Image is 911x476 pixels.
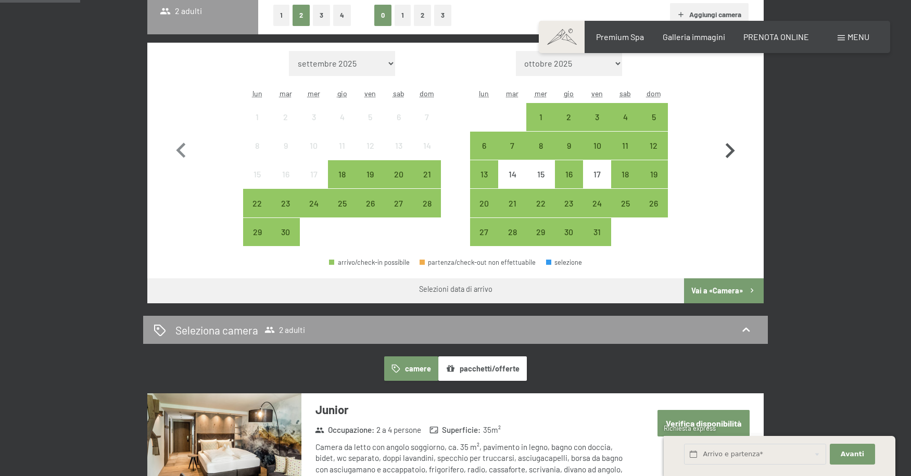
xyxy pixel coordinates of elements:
[583,218,611,246] div: arrivo/check-in possibile
[300,160,328,188] div: arrivo/check-in non effettuabile
[556,228,582,254] div: 30
[376,424,421,435] span: 2 a 4 persone
[356,189,384,217] div: arrivo/check-in possibile
[584,228,610,254] div: 31
[483,424,501,435] span: 35 m²
[420,89,434,98] abbr: domenica
[264,325,305,335] span: 2 adulti
[641,170,667,196] div: 19
[356,132,384,160] div: Fri Sep 12 2025
[315,424,374,435] strong: Occupazione :
[640,103,668,131] div: Sun Oct 05 2025
[498,132,526,160] div: Tue Oct 07 2025
[664,424,716,432] span: Richiesta express
[300,103,328,131] div: arrivo/check-in non effettuabile
[414,141,440,168] div: 14
[526,160,554,188] div: arrivo/check-in non effettuabile
[498,189,526,217] div: arrivo/check-in possibile
[293,5,310,26] button: 2
[611,103,639,131] div: arrivo/check-in possibile
[470,160,498,188] div: Mon Oct 13 2025
[526,103,554,131] div: arrivo/check-in possibile
[555,218,583,246] div: Thu Oct 30 2025
[640,160,668,188] div: Sun Oct 19 2025
[244,141,270,168] div: 8
[640,189,668,217] div: arrivo/check-in possibile
[641,141,667,168] div: 12
[272,199,298,225] div: 23
[526,132,554,160] div: Wed Oct 08 2025
[414,199,440,225] div: 28
[271,132,299,160] div: Tue Sep 09 2025
[611,160,639,188] div: arrivo/check-in possibile
[583,160,611,188] div: Fri Oct 17 2025
[329,170,355,196] div: 18
[640,132,668,160] div: Sun Oct 12 2025
[640,189,668,217] div: Sun Oct 26 2025
[499,141,525,168] div: 7
[526,103,554,131] div: Wed Oct 01 2025
[555,160,583,188] div: Thu Oct 16 2025
[244,228,270,254] div: 29
[271,189,299,217] div: Tue Sep 23 2025
[498,218,526,246] div: arrivo/check-in possibile
[527,141,553,168] div: 8
[386,199,412,225] div: 27
[374,5,391,26] button: 0
[364,89,376,98] abbr: venerdì
[280,89,292,98] abbr: martedì
[413,160,441,188] div: Sun Sep 21 2025
[356,132,384,160] div: arrivo/check-in non effettuabile
[527,199,553,225] div: 22
[243,103,271,131] div: arrivo/check-in non effettuabile
[470,132,498,160] div: arrivo/check-in possibile
[847,32,869,42] span: Menu
[611,189,639,217] div: arrivo/check-in possibile
[272,228,298,254] div: 30
[584,170,610,196] div: 17
[499,228,525,254] div: 28
[271,160,299,188] div: arrivo/check-in non effettuabile
[413,160,441,188] div: arrivo/check-in possibile
[583,103,611,131] div: arrivo/check-in possibile
[273,5,289,26] button: 1
[386,113,412,139] div: 6
[384,356,438,380] button: camere
[830,444,875,465] button: Avanti
[498,218,526,246] div: Tue Oct 28 2025
[641,113,667,139] div: 5
[413,132,441,160] div: arrivo/check-in non effettuabile
[715,51,745,247] button: Mese successivo
[619,89,631,98] abbr: sabato
[244,199,270,225] div: 22
[243,103,271,131] div: Mon Sep 01 2025
[612,199,638,225] div: 25
[555,103,583,131] div: Thu Oct 02 2025
[429,424,481,435] strong: Superficie :
[243,132,271,160] div: arrivo/check-in non effettuabile
[272,113,298,139] div: 2
[328,132,356,160] div: arrivo/check-in non effettuabile
[584,113,610,139] div: 3
[470,132,498,160] div: Mon Oct 06 2025
[583,189,611,217] div: arrivo/check-in possibile
[420,259,536,266] div: partenza/check-out non effettuabile
[479,89,489,98] abbr: lunedì
[272,141,298,168] div: 9
[470,218,498,246] div: arrivo/check-in possibile
[356,189,384,217] div: Fri Sep 26 2025
[385,189,413,217] div: Sat Sep 27 2025
[841,449,864,459] span: Avanti
[301,113,327,139] div: 3
[743,32,809,42] span: PRENOTA ONLINE
[611,103,639,131] div: Sat Oct 04 2025
[357,170,383,196] div: 19
[271,103,299,131] div: Tue Sep 02 2025
[596,32,644,42] a: Premium Spa
[395,5,411,26] button: 1
[357,141,383,168] div: 12
[498,160,526,188] div: arrivo/check-in non effettuabile
[385,103,413,131] div: arrivo/check-in non effettuabile
[271,218,299,246] div: arrivo/check-in possibile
